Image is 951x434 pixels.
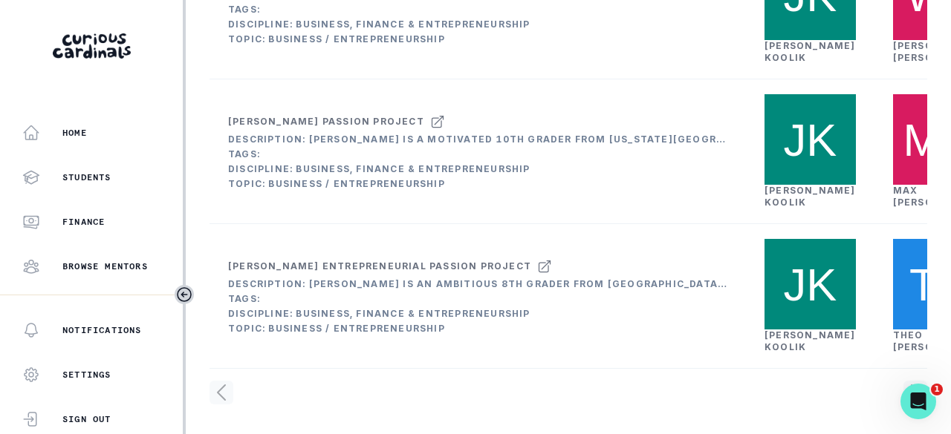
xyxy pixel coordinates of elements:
div: Tags: [228,4,727,16]
p: Students [62,171,111,183]
div: Discipline: Business, Finance & Entrepreneurship [228,308,727,320]
a: [PERSON_NAME] Koolik [765,185,856,208]
img: Curious Cardinals Logo [53,33,131,59]
div: [PERSON_NAME] Passion Project [228,116,424,128]
p: Sign Out [62,413,111,425]
p: Home [62,127,87,139]
button: Toggle sidebar [175,285,194,304]
a: [PERSON_NAME] Koolik [765,40,856,63]
div: Tags: [228,293,727,305]
div: Description: [PERSON_NAME] is a motivated 10th grader from [US_STATE][GEOGRAPHIC_DATA] with a div... [228,134,727,145]
span: 1 [931,384,943,395]
div: Description: [PERSON_NAME] is an ambitious 8th grader from [GEOGRAPHIC_DATA] with a strong entrep... [228,278,727,290]
div: Tags: [228,148,727,160]
div: Discipline: Business, Finance & Entrepreneurship [228,163,727,175]
div: Topic: Business / Entrepreneurship [228,33,727,45]
p: Notifications [62,324,142,336]
a: [PERSON_NAME] Koolik [765,329,856,352]
div: Topic: Business / Entrepreneurship [228,323,727,335]
svg: page right [903,381,927,404]
p: Settings [62,369,111,381]
svg: page left [210,381,233,404]
p: Browse Mentors [62,260,148,272]
div: Topic: Business / Entrepreneurship [228,178,727,190]
div: Discipline: Business, Finance & Entrepreneurship [228,19,727,30]
iframe: Intercom live chat [900,384,936,419]
p: Finance [62,216,105,228]
div: [PERSON_NAME] Entrepreneurial Passion Project [228,260,531,272]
